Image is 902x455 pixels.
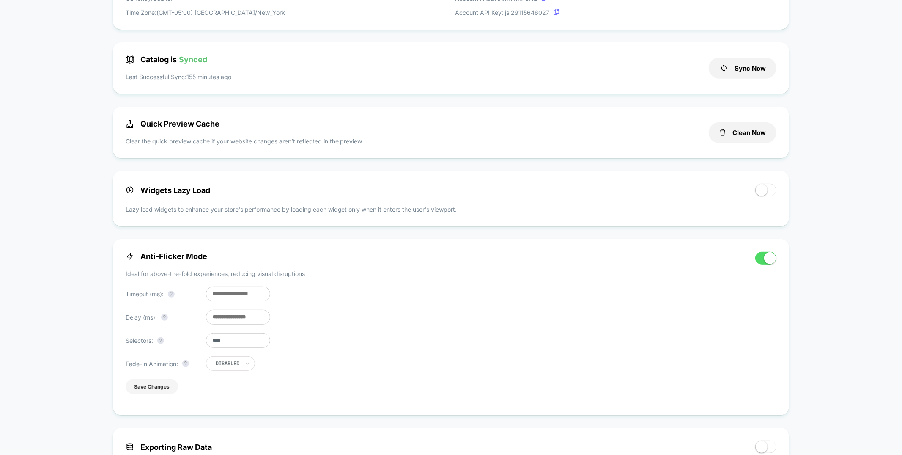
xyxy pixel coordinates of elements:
span: Exporting Raw Data [126,443,212,452]
span: Anti-Flicker Mode [126,252,207,261]
p: Clear the quick preview cache if your website changes aren’t reflected in the preview. [126,137,364,146]
button: ? [182,360,189,367]
p: Fade-In Animation: [126,359,202,368]
button: ? [168,291,175,298]
div: Disabled [216,360,239,367]
span: Synced [179,55,207,64]
button: Save Changes [126,379,178,394]
p: Lazy load widgets to enhance your store's performance by loading each widget only when it enters ... [126,205,777,214]
button: ? [161,314,168,321]
button: ? [157,337,164,344]
p: Last Successful Sync: 155 minutes ago [126,72,231,81]
span: Catalog is [126,55,207,64]
button: Sync Now [709,58,776,79]
p: Timeout (ms): [126,290,202,298]
p: Ideal for above-the-fold experiences, reducing visual disruptions [126,269,305,278]
span: Widgets Lazy Load [126,186,210,195]
p: Delay (ms): [126,313,202,322]
p: Selectors: [126,336,202,345]
span: Quick Preview Cache [126,119,219,128]
button: Clean Now [709,122,776,143]
p: Account API Key: js. 29115646027 [455,8,559,17]
p: Time Zone: (GMT-05:00) [GEOGRAPHIC_DATA]/New_York [126,8,285,17]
